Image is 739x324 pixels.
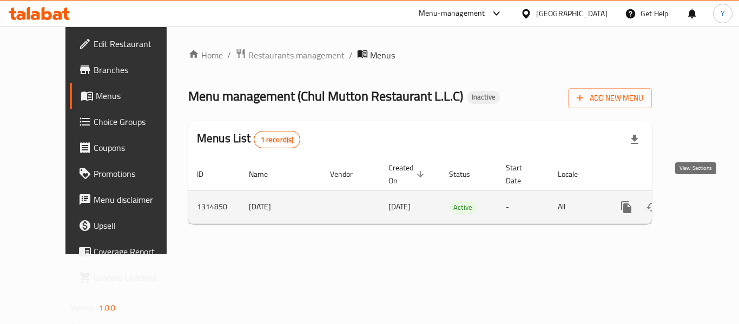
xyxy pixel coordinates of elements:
span: Promotions [94,167,180,180]
span: Status [449,168,484,181]
span: Created On [388,161,427,187]
a: Menus [70,83,189,109]
span: Version: [71,301,97,315]
span: Upsell [94,219,180,232]
span: Choice Groups [94,115,180,128]
span: Branches [94,63,180,76]
a: Coverage Report [70,239,189,265]
div: Inactive [467,91,500,104]
span: Menu disclaimer [94,193,180,206]
span: Edit Restaurant [94,37,180,50]
span: Menus [370,49,395,62]
a: Home [188,49,223,62]
div: [GEOGRAPHIC_DATA] [536,8,608,19]
a: Choice Groups [70,109,189,135]
td: All [549,190,605,223]
span: Coupons [94,141,180,154]
a: Promotions [70,161,189,187]
a: Grocery Checklist [70,265,189,290]
span: Grocery Checklist [94,271,180,284]
span: Restaurants management [248,49,345,62]
span: Vendor [330,168,367,181]
button: Change Status [639,194,665,220]
span: [DATE] [388,200,411,214]
a: Menu disclaimer [70,187,189,213]
div: Menu-management [419,7,485,20]
span: Active [449,201,477,214]
table: enhanced table [188,158,726,224]
a: Branches [70,57,189,83]
span: Menus [96,89,180,102]
span: Add New Menu [577,91,643,105]
th: Actions [605,158,726,191]
span: Locale [558,168,592,181]
span: Inactive [467,92,500,102]
span: ID [197,168,217,181]
li: / [227,49,231,62]
div: Export file [622,127,648,153]
a: Restaurants management [235,48,345,62]
td: [DATE] [240,190,321,223]
td: - [497,190,549,223]
a: Edit Restaurant [70,31,189,57]
span: Menu management ( Chul Mutton Restaurant L.L.C ) [188,84,463,108]
h2: Menus List [197,130,300,148]
a: Coupons [70,135,189,161]
span: 1.0.0 [99,301,116,315]
div: Total records count [254,131,301,148]
button: Add New Menu [568,88,652,108]
span: Name [249,168,282,181]
span: Coverage Report [94,245,180,258]
a: Upsell [70,213,189,239]
span: Y [721,8,725,19]
button: more [613,194,639,220]
nav: breadcrumb [188,48,652,62]
span: 1 record(s) [254,135,300,145]
li: / [349,49,353,62]
span: Start Date [506,161,536,187]
td: 1314850 [188,190,240,223]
